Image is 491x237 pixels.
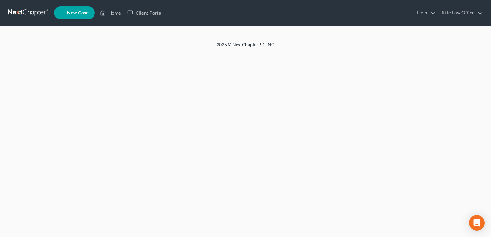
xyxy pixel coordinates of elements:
new-legal-case-button: New Case [54,6,95,19]
a: Help [414,7,435,19]
div: Open Intercom Messenger [469,215,485,231]
a: Little Law Office [436,7,483,19]
div: 2025 © NextChapterBK, INC [62,41,429,53]
a: Home [97,7,124,19]
a: Client Portal [124,7,166,19]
